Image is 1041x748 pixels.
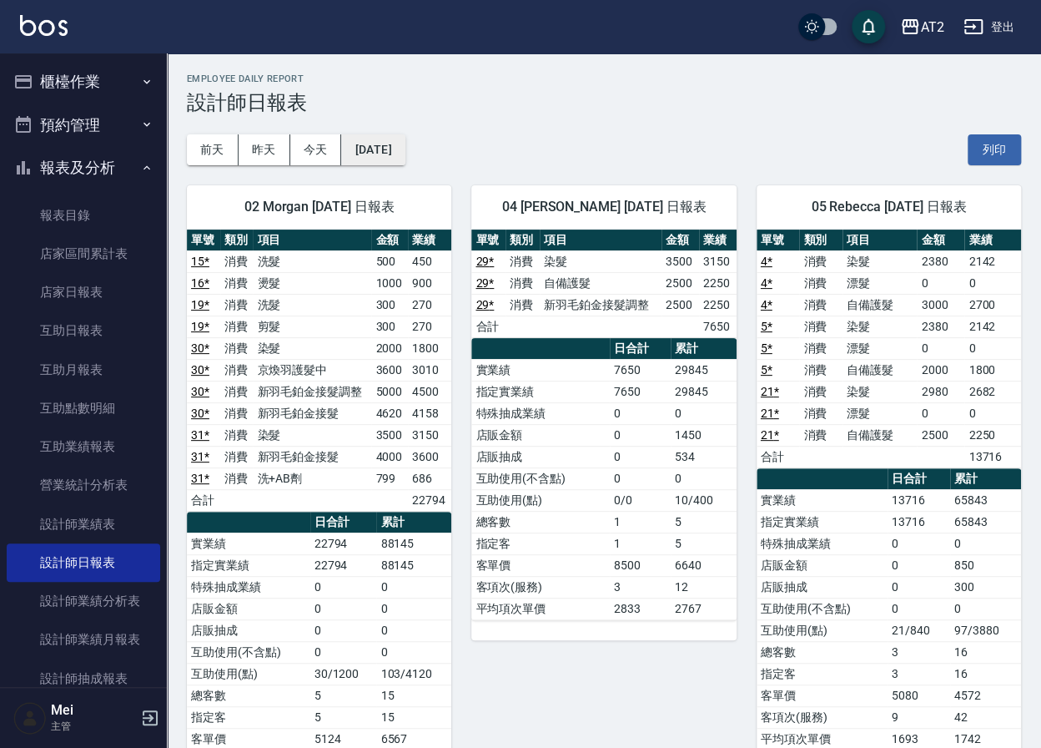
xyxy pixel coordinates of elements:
td: 6640 [671,554,737,576]
th: 日合計 [310,512,377,533]
td: 3150 [699,250,737,272]
td: 850 [950,554,1021,576]
td: 指定實業績 [471,381,610,402]
th: 業績 [699,230,737,251]
td: 12 [671,576,737,598]
td: 消費 [799,359,842,381]
table: a dense table [187,230,451,512]
td: 16 [950,663,1021,685]
td: 0 [888,554,950,576]
td: 10/400 [671,489,737,511]
a: 互助月報表 [7,351,160,389]
td: 消費 [220,446,254,467]
td: 客單價 [757,685,888,706]
td: 店販金額 [187,598,310,619]
td: 平均項次單價 [471,598,610,619]
td: 0 [376,576,451,598]
td: 2380 [917,316,964,337]
a: 設計師抽成報表 [7,660,160,698]
td: 指定客 [757,663,888,685]
td: 2833 [610,598,671,619]
td: 自備護髮 [842,424,918,446]
button: 櫃檯作業 [7,60,160,104]
th: 類別 [799,230,842,251]
td: 消費 [220,402,254,424]
p: 主管 [51,719,136,734]
button: [DATE] [341,134,405,165]
button: 列印 [968,134,1021,165]
td: 消費 [505,294,540,316]
span: 05 Rebecca [DATE] 日報表 [777,199,1001,215]
td: 特殊抽成業績 [471,402,610,424]
th: 項目 [253,230,371,251]
td: 13716 [964,446,1021,467]
th: 日合計 [610,338,671,360]
table: a dense table [471,230,736,338]
div: AT2 [920,17,943,38]
td: 合計 [471,316,505,337]
button: save [852,10,885,43]
td: 消費 [220,359,254,381]
td: 指定客 [187,706,310,728]
td: 300 [371,316,408,337]
th: 累計 [671,338,737,360]
td: 消費 [220,272,254,294]
td: 7650 [699,316,737,337]
td: 消費 [220,424,254,446]
td: 2250 [699,294,737,316]
a: 設計師業績分析表 [7,582,160,620]
td: 燙髮 [253,272,371,294]
th: 單號 [187,230,220,251]
td: 1450 [671,424,737,446]
td: 互助使用(點) [757,619,888,641]
td: 指定實業績 [187,554,310,576]
td: 消費 [799,316,842,337]
td: 洗髮 [253,250,371,272]
td: 8500 [610,554,671,576]
td: 13716 [888,489,950,511]
td: 3 [610,576,671,598]
td: 16 [950,641,1021,663]
td: 0 [964,272,1021,294]
td: 實業績 [471,359,610,381]
td: 30/1200 [310,663,377,685]
td: 消費 [505,272,540,294]
a: 營業統計分析表 [7,466,160,504]
td: 0 [671,402,737,424]
td: 染髮 [253,424,371,446]
th: 單號 [757,230,800,251]
a: 互助業績報表 [7,427,160,466]
td: 0/0 [610,489,671,511]
td: 500 [371,250,408,272]
td: 799 [371,467,408,489]
td: 15 [376,685,451,706]
td: 97/3880 [950,619,1021,641]
td: 5000 [371,381,408,402]
button: 今天 [290,134,342,165]
h3: 設計師日報表 [187,91,1021,114]
td: 22794 [408,489,451,511]
th: 類別 [505,230,540,251]
button: 報表及分析 [7,146,160,190]
td: 新羽毛鉑金接髮 [253,446,371,467]
table: a dense table [757,230,1021,468]
button: 前天 [187,134,239,165]
td: 漂髮 [842,272,918,294]
td: 實業績 [187,533,310,554]
td: 3500 [371,424,408,446]
td: 店販抽成 [471,446,610,467]
td: 互助使用(不含點) [757,598,888,619]
td: 15 [376,706,451,728]
td: 686 [408,467,451,489]
td: 消費 [799,337,842,359]
td: 3000 [917,294,964,316]
td: 7650 [610,359,671,381]
td: 消費 [799,381,842,402]
td: 2682 [964,381,1021,402]
td: 消費 [799,294,842,316]
td: 5 [671,511,737,533]
td: 2380 [917,250,964,272]
img: Person [13,701,47,735]
td: 漂髮 [842,337,918,359]
td: 13716 [888,511,950,533]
